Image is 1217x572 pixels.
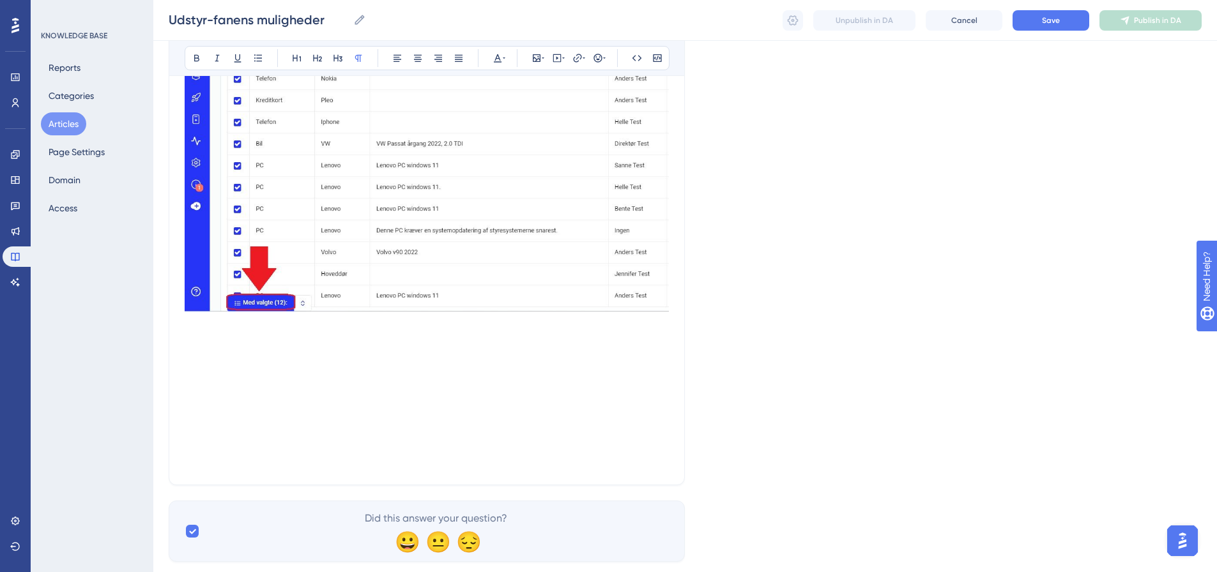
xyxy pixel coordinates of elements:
button: Access [41,197,85,220]
div: KNOWLEDGE BASE [41,31,107,41]
button: Save [1013,10,1089,31]
span: Unpublish in DA [836,15,893,26]
span: Publish in DA [1134,15,1181,26]
button: Reports [41,56,88,79]
button: Articles [41,112,86,135]
input: Article Name [169,11,348,29]
div: 😐 [425,531,446,552]
span: Need Help? [30,3,80,19]
span: Did this answer your question? [365,511,507,526]
button: Page Settings [41,140,112,163]
button: Publish in DA [1099,10,1202,31]
iframe: UserGuiding AI Assistant Launcher [1163,522,1202,560]
button: Categories [41,84,102,107]
button: Unpublish in DA [813,10,915,31]
button: Domain [41,169,88,192]
button: Cancel [926,10,1002,31]
span: Cancel [951,15,977,26]
div: 😀 [395,531,415,552]
span: Save [1042,15,1060,26]
div: 😔 [456,531,477,552]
